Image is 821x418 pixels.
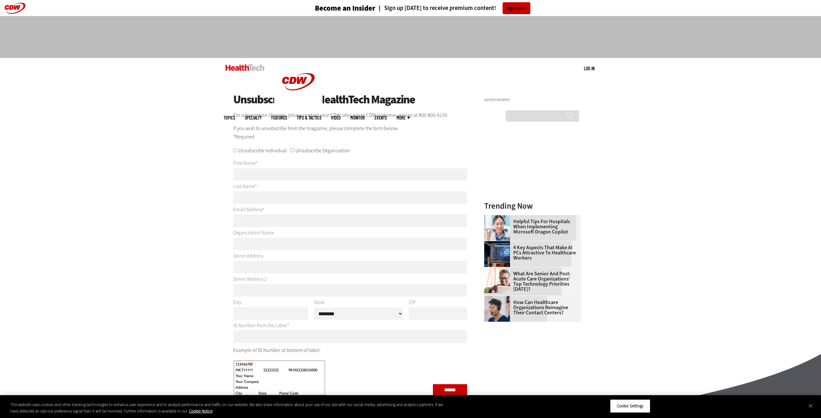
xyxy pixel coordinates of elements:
a: Healthcare contact center [484,296,513,301]
a: Desktop monitor with brain AI concept [484,241,513,246]
a: Events [375,115,387,120]
a: Features [271,115,287,120]
a: Doctor using phone to dictate to tablet [484,215,513,220]
p: If you wish to unsubscribe from the magazine, please complete the form below. *Required [233,124,467,141]
img: Home [225,64,265,71]
label: ZIP [409,300,467,305]
a: More information about your privacy [189,408,213,414]
a: Tips & Tactics [297,115,321,120]
label: Email Address [233,206,264,213]
h3: Become an Insider [315,5,375,12]
label: First Name [233,160,257,166]
a: How Can Healthcare Organizations Reimagine Their Contact Centers? [484,300,577,315]
label: Unsubscribe Individual [238,147,287,154]
img: Home [274,58,323,106]
label: ID Number from the Label [233,322,289,329]
a: 4 Key Aspects That Make AI PCs Attractive to Healthcare Workers [484,245,577,261]
iframe: advertisement [293,23,528,52]
a: Helpful Tips for Hospitals When Implementing Microsoft Dragon Copilot [484,219,577,234]
label: Last Name [233,183,257,190]
a: Sign Up [503,2,530,14]
span: Topics [224,115,235,120]
span: Specialty [245,115,262,120]
button: Close [804,399,818,413]
a: Become an Insider [291,5,375,12]
img: Healthcare contact center [484,296,510,322]
div: User menu [584,65,595,72]
a: What Are Senior and Post-Acute Care Organizations’ Top Technology Priorities [DATE]? [484,271,577,292]
img: Doctor using phone to dictate to tablet [484,215,510,241]
a: Log in [584,65,595,71]
label: Organization Name [233,229,274,236]
iframe: advertisement [484,104,581,185]
label: State [314,300,403,305]
a: Video [331,115,341,120]
button: Cookie Settings [610,399,650,413]
a: Sign up [DATE] to receive premium content! [375,5,496,11]
label: Unsubscribe Organization [295,147,350,154]
span: More [396,115,410,120]
label: Street Address 2 [233,276,267,282]
a: CDW [274,100,323,107]
img: Desktop monitor with brain AI concept [484,241,510,267]
label: Street Address [233,252,263,259]
label: City [233,300,308,305]
p: Example of ID Number at bottom of label: [233,346,467,355]
a: Older person using tablet [484,267,513,272]
h3: Trending Now [484,202,581,210]
img: Older person using tablet [484,267,510,293]
a: MonITor [350,115,365,120]
div: This website uses cookies and other tracking technologies to enhance user experience and to analy... [10,402,452,414]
